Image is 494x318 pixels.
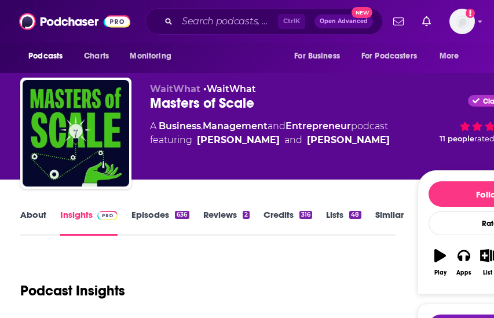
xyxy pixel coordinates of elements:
img: Podchaser Pro [97,211,118,220]
button: open menu [286,45,354,67]
div: 2 [243,211,250,219]
span: Open Advanced [320,19,368,24]
a: InsightsPodchaser Pro [60,209,118,236]
input: Search podcasts, credits, & more... [177,12,278,31]
div: List [483,269,492,276]
div: Search podcasts, credits, & more... [145,8,383,35]
button: Play [429,242,452,283]
a: Credits316 [264,209,312,236]
a: Show notifications dropdown [418,12,436,31]
a: Reviews2 [203,209,250,236]
span: 11 people [440,134,474,143]
img: User Profile [449,9,475,34]
span: For Podcasters [361,48,417,64]
button: open menu [122,45,186,67]
button: Open AdvancedNew [314,14,373,28]
a: Business [159,120,201,131]
span: Monitoring [130,48,171,64]
span: New [352,7,372,18]
div: 316 [299,211,312,219]
button: open menu [354,45,434,67]
div: 636 [175,211,189,219]
span: , [201,120,203,131]
a: Episodes636 [131,209,189,236]
a: Management [203,120,268,131]
div: Play [434,269,447,276]
button: Show profile menu [449,9,475,34]
a: About [20,209,46,236]
a: Show notifications dropdown [389,12,408,31]
span: Ctrl K [278,14,305,29]
span: WaitWhat [150,83,200,94]
span: featuring [150,133,390,147]
img: Podchaser - Follow, Share and Rate Podcasts [19,10,130,32]
span: Logged in as BerkMarc [449,9,475,34]
button: Apps [452,242,475,283]
a: Entrepreneur [286,120,351,131]
div: Apps [456,269,471,276]
a: Lists48 [326,209,361,236]
a: Similar [375,209,404,236]
a: WaitWhat [207,83,256,94]
img: Masters of Scale [23,80,129,187]
span: For Business [294,48,340,64]
span: More [440,48,459,64]
a: [PERSON_NAME] [307,133,390,147]
a: Charts [76,45,116,67]
span: and [268,120,286,131]
svg: Add a profile image [466,9,475,18]
button: open menu [431,45,474,67]
span: Charts [84,48,109,64]
div: A podcast [150,119,390,147]
span: and [284,133,302,147]
button: open menu [20,45,78,67]
h1: Podcast Insights [20,282,125,299]
span: Podcasts [28,48,63,64]
span: • [203,83,256,94]
div: 48 [349,211,361,219]
a: [PERSON_NAME] [197,133,280,147]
